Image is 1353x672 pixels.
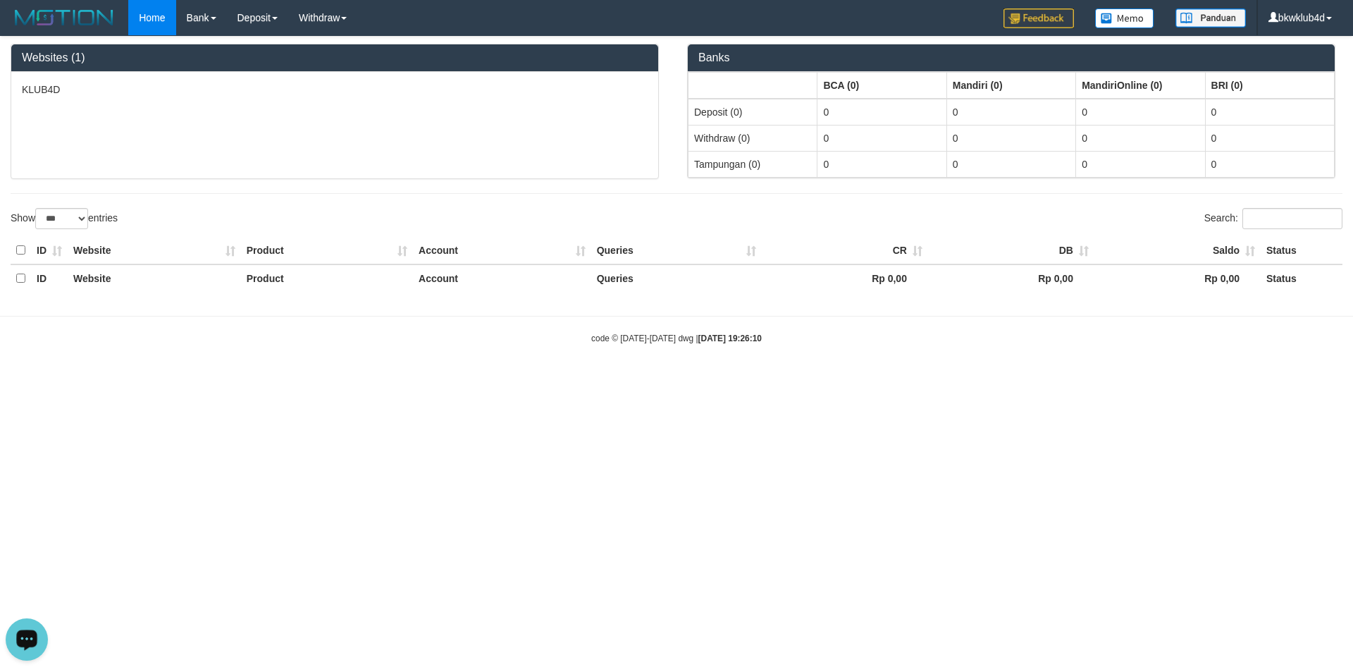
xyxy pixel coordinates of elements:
[591,334,762,343] small: code © [DATE]-[DATE] dwg |
[11,7,118,28] img: MOTION_logo.png
[817,99,946,126] td: 0
[946,72,1075,99] th: Group: activate to sort column ascending
[928,237,1094,264] th: DB
[1076,125,1205,151] td: 0
[1261,237,1342,264] th: Status
[817,125,946,151] td: 0
[1076,72,1205,99] th: Group: activate to sort column ascending
[1261,264,1342,292] th: Status
[688,125,817,151] td: Withdraw (0)
[1204,208,1342,229] label: Search:
[591,237,762,264] th: Queries
[31,237,68,264] th: ID
[1076,151,1205,177] td: 0
[946,151,1075,177] td: 0
[698,334,762,343] strong: [DATE] 19:26:10
[817,72,946,99] th: Group: activate to sort column ascending
[762,237,928,264] th: CR
[413,264,591,292] th: Account
[928,264,1094,292] th: Rp 0,00
[68,237,241,264] th: Website
[1205,151,1334,177] td: 0
[762,264,928,292] th: Rp 0,00
[1094,264,1261,292] th: Rp 0,00
[1095,8,1154,28] img: Button%20Memo.svg
[688,99,817,126] td: Deposit (0)
[31,264,68,292] th: ID
[946,99,1075,126] td: 0
[6,6,48,48] button: Open LiveChat chat widget
[1242,208,1342,229] input: Search:
[1205,125,1334,151] td: 0
[946,125,1075,151] td: 0
[688,151,817,177] td: Tampungan (0)
[22,51,648,64] h3: Websites (1)
[1205,72,1334,99] th: Group: activate to sort column ascending
[817,151,946,177] td: 0
[1175,8,1246,28] img: panduan.png
[698,51,1324,64] h3: Banks
[1076,99,1205,126] td: 0
[68,264,241,292] th: Website
[241,237,413,264] th: Product
[591,264,762,292] th: Queries
[241,264,413,292] th: Product
[35,208,88,229] select: Showentries
[22,83,648,97] p: KLUB4D
[688,72,817,99] th: Group: activate to sort column ascending
[11,208,118,229] label: Show entries
[1003,8,1074,28] img: Feedback.jpg
[1094,237,1261,264] th: Saldo
[413,237,591,264] th: Account
[1205,99,1334,126] td: 0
